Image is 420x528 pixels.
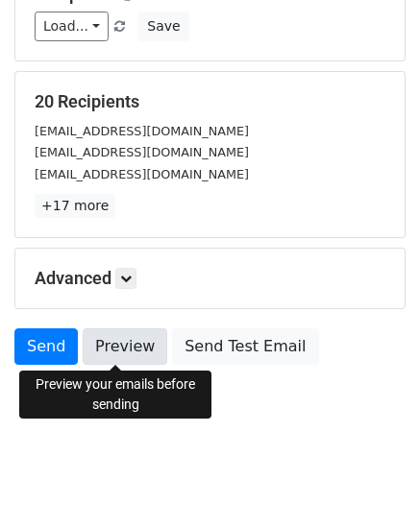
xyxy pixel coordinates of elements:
[14,328,78,365] a: Send
[35,91,385,112] h5: 20 Recipients
[19,371,211,419] div: Preview your emails before sending
[83,328,167,365] a: Preview
[324,436,420,528] iframe: Chat Widget
[35,167,249,181] small: [EMAIL_ADDRESS][DOMAIN_NAME]
[35,145,249,159] small: [EMAIL_ADDRESS][DOMAIN_NAME]
[35,12,109,41] a: Load...
[172,328,318,365] a: Send Test Email
[35,194,115,218] a: +17 more
[138,12,188,41] button: Save
[35,124,249,138] small: [EMAIL_ADDRESS][DOMAIN_NAME]
[35,268,385,289] h5: Advanced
